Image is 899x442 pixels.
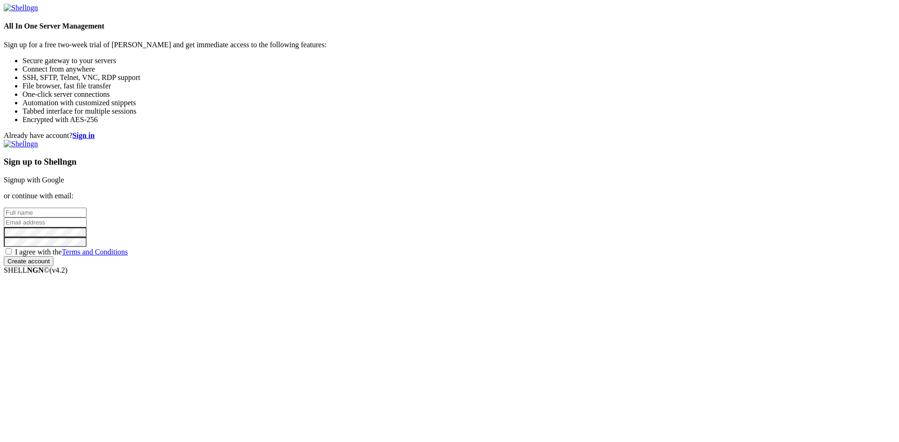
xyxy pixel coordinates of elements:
li: SSH, SFTP, Telnet, VNC, RDP support [22,73,895,82]
span: I agree with the [15,248,128,256]
li: Automation with customized snippets [22,99,895,107]
li: Encrypted with AES-256 [22,116,895,124]
a: Terms and Conditions [62,248,128,256]
a: Sign in [73,131,95,139]
li: Secure gateway to your servers [22,57,895,65]
input: Create account [4,256,53,266]
img: Shellngn [4,140,38,148]
li: Connect from anywhere [22,65,895,73]
input: Full name [4,208,87,217]
span: SHELL © [4,266,67,274]
span: 4.2.0 [50,266,68,274]
li: One-click server connections [22,90,895,99]
h3: Sign up to Shellngn [4,157,895,167]
li: File browser, fast file transfer [22,82,895,90]
a: Signup with Google [4,176,64,184]
p: or continue with email: [4,192,895,200]
p: Sign up for a free two-week trial of [PERSON_NAME] and get immediate access to the following feat... [4,41,895,49]
li: Tabbed interface for multiple sessions [22,107,895,116]
div: Already have account? [4,131,895,140]
input: Email address [4,217,87,227]
b: NGN [27,266,44,274]
input: I agree with theTerms and Conditions [6,248,12,254]
h4: All In One Server Management [4,22,895,30]
img: Shellngn [4,4,38,12]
